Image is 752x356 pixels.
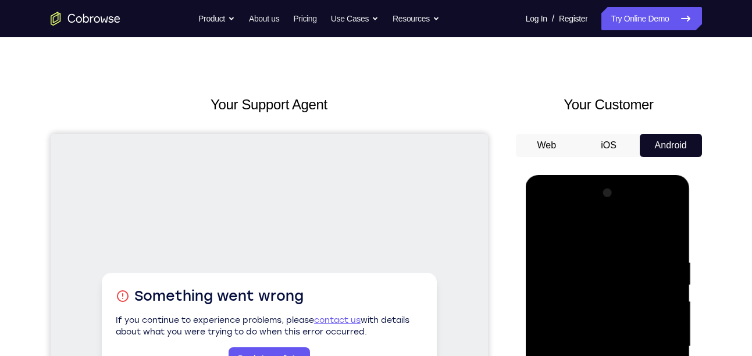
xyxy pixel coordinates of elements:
p: If you continue to experience problems, please with details about what you were trying to do when... [65,181,372,204]
h1: Something went wrong [65,153,372,172]
button: iOS [578,134,640,157]
a: Register [559,7,587,30]
button: Web [516,134,578,157]
a: Log In [526,7,547,30]
a: Try Online Demo [601,7,701,30]
h2: Your Customer [516,94,702,115]
a: Back to safety [178,213,259,237]
span: / [552,12,554,26]
button: Product [198,7,235,30]
a: contact us [263,181,310,191]
a: Pricing [293,7,316,30]
h2: Your Support Agent [51,94,488,115]
button: Use Cases [331,7,379,30]
a: About us [249,7,279,30]
button: Android [640,134,702,157]
button: Resources [393,7,440,30]
a: Go to the home page [51,12,120,26]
